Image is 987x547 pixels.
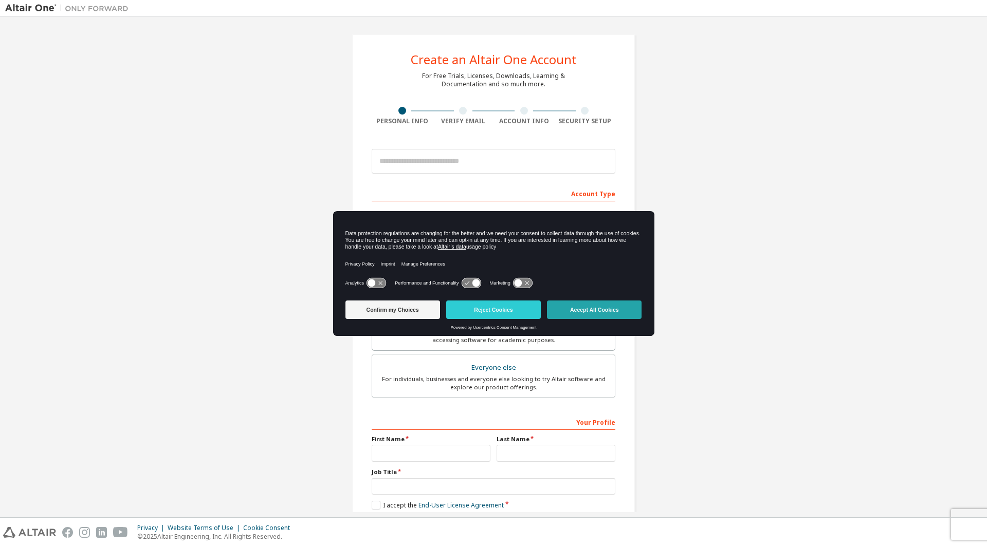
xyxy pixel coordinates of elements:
[168,524,243,532] div: Website Terms of Use
[137,524,168,532] div: Privacy
[372,435,490,443] label: First Name
[372,468,615,476] label: Job Title
[243,524,296,532] div: Cookie Consent
[378,361,609,375] div: Everyone else
[411,53,577,66] div: Create an Altair One Account
[372,185,615,201] div: Account Type
[418,501,504,510] a: End-User License Agreement
[96,527,107,538] img: linkedin.svg
[378,328,609,344] div: For faculty & administrators of academic institutions administering students and accessing softwa...
[372,501,504,510] label: I accept the
[3,527,56,538] img: altair_logo.svg
[433,117,494,125] div: Verify Email
[372,413,615,430] div: Your Profile
[378,375,609,391] div: For individuals, businesses and everyone else looking to try Altair software and explore our prod...
[372,117,433,125] div: Personal Info
[5,3,134,13] img: Altair One
[137,532,296,541] p: © 2025 Altair Engineering, Inc. All Rights Reserved.
[79,527,90,538] img: instagram.svg
[422,72,565,88] div: For Free Trials, Licenses, Downloads, Learning & Documentation and so much more.
[62,527,73,538] img: facebook.svg
[113,527,128,538] img: youtube.svg
[497,435,615,443] label: Last Name
[493,117,555,125] div: Account Info
[555,117,616,125] div: Security Setup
